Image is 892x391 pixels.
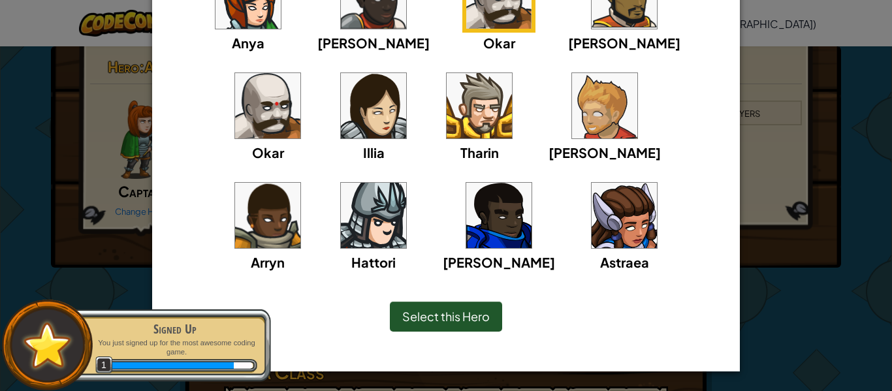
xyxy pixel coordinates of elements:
img: portrait.png [235,183,300,248]
span: [PERSON_NAME] [317,35,430,51]
span: Okar [483,35,515,51]
span: Select this Hero [402,309,490,324]
img: portrait.png [466,183,532,248]
span: Arryn [251,254,285,270]
img: default.png [18,316,77,374]
img: portrait.png [572,73,637,138]
img: portrait.png [341,183,406,248]
img: portrait.png [235,73,300,138]
span: Hattori [351,254,396,270]
span: [PERSON_NAME] [549,144,661,161]
span: Anya [232,35,264,51]
span: Okar [252,144,284,161]
span: [PERSON_NAME] [568,35,680,51]
span: 1 [95,356,113,374]
span: [PERSON_NAME] [443,254,555,270]
span: Illia [363,144,385,161]
img: portrait.png [341,73,406,138]
p: You just signed up for the most awesome coding game. [93,338,257,357]
span: Astraea [600,254,649,270]
img: portrait.png [447,73,512,138]
div: Signed Up [93,320,257,338]
img: portrait.png [592,183,657,248]
span: Tharin [460,144,499,161]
